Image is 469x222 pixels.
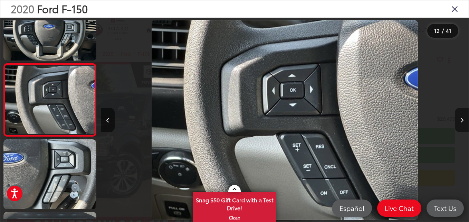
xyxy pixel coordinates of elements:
span: Ford F-150 [37,1,88,16]
span: 2020 [11,1,34,16]
button: Next image [455,108,469,132]
img: 2020 Ford F-150 XL [152,20,418,220]
a: Live Chat [377,200,421,217]
i: Close gallery [451,4,458,13]
button: Previous image [101,108,115,132]
span: 41 [446,27,451,34]
span: / [441,28,444,33]
span: Español [336,204,368,212]
div: 2020 Ford F-150 XL 11 [101,20,469,220]
span: Snag $50 Gift Card with a Test Drive! [194,193,275,214]
img: 2020 Ford F-150 XL [2,139,97,210]
span: Text Us [431,204,460,212]
img: 2020 Ford F-150 XL [4,66,95,134]
a: Text Us [427,200,464,217]
span: 12 [434,27,440,34]
a: Español [332,200,372,217]
span: Live Chat [381,204,417,212]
